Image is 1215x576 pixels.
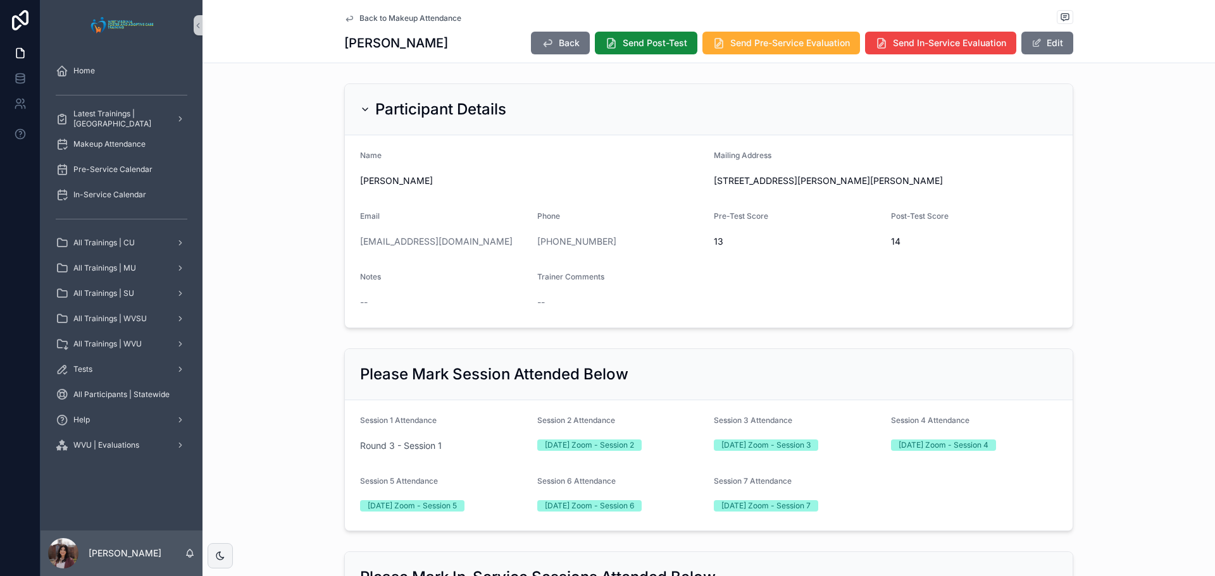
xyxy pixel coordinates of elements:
span: [STREET_ADDRESS][PERSON_NAME][PERSON_NAME] [714,175,1057,187]
div: [DATE] Zoom - Session 4 [899,439,988,451]
h2: Please Mark Session Attended Below [360,364,628,384]
span: -- [360,296,368,309]
span: Session 4 Attendance [891,415,969,425]
div: [DATE] Zoom - Session 6 [545,500,634,512]
span: Send Post-Test [623,37,687,49]
div: [DATE] Zoom - Session 7 [721,500,811,512]
span: All Trainings | WVSU [73,314,147,324]
button: Edit [1021,32,1073,54]
span: Home [73,66,95,76]
a: Tests [48,358,195,381]
span: Mailing Address [714,150,771,160]
a: All Trainings | SU [48,282,195,305]
span: Pre-Test Score [714,211,768,221]
span: Send Pre-Service Evaluation [730,37,850,49]
span: In-Service Calendar [73,190,146,200]
div: [DATE] Zoom - Session 3 [721,439,811,451]
span: WVU | Evaluations [73,440,139,450]
span: All Trainings | WVU [73,339,142,349]
a: Makeup Attendance [48,133,195,156]
button: Send Post-Test [595,32,697,54]
span: Session 1 Attendance [360,415,437,425]
a: All Trainings | WVSU [48,307,195,330]
a: [PHONE_NUMBER] [537,235,616,248]
span: Trainer Comments [537,272,604,281]
a: Pre-Service Calendar [48,158,195,181]
img: App logo [87,15,156,35]
a: [EMAIL_ADDRESS][DOMAIN_NAME] [360,235,513,248]
span: Session 7 Attendance [714,476,792,486]
a: All Trainings | MU [48,257,195,279]
span: Session 3 Attendance [714,415,792,425]
span: Send In-Service Evaluation [893,37,1006,49]
a: Round 3 - Session 1 [360,439,442,452]
span: Help [73,415,90,425]
span: Tests [73,364,92,374]
div: [DATE] Zoom - Session 2 [545,439,634,451]
span: Back to Makeup Attendance [359,13,461,23]
span: Phone [537,211,560,221]
a: Back to Makeup Attendance [344,13,461,23]
span: Makeup Attendance [73,139,146,149]
span: 14 [891,235,1058,248]
a: All Trainings | WVU [48,333,195,355]
span: All Trainings | MU [73,263,136,273]
div: [DATE] Zoom - Session 5 [368,500,457,512]
span: 13 [714,235,881,248]
span: [PERSON_NAME] [360,175,704,187]
span: Session 2 Attendance [537,415,615,425]
a: Latest Trainings | [GEOGRAPHIC_DATA] [48,107,195,130]
a: Home [48,59,195,82]
div: scrollable content [40,51,202,473]
span: All Trainings | SU [73,288,134,298]
a: All Trainings | CU [48,231,195,254]
a: Help [48,408,195,431]
span: Pre-Service Calendar [73,164,153,175]
p: [PERSON_NAME] [89,547,161,560]
span: Back [559,37,580,49]
h2: Participant Details [375,99,506,119]
h1: [PERSON_NAME] [344,34,448,52]
span: Post-Test Score [891,211,949,221]
a: All Participants | Statewide [48,383,195,406]
a: In-Service Calendar [48,183,195,206]
span: Notes [360,272,381,281]
span: All Trainings | CU [73,238,135,248]
span: Session 6 Attendance [537,476,616,486]
button: Send Pre-Service Evaluation [702,32,860,54]
span: -- [537,296,545,309]
button: Back [531,32,590,54]
span: Latest Trainings | [GEOGRAPHIC_DATA] [73,109,166,129]
a: WVU | Evaluations [48,434,195,457]
span: Email [360,211,380,221]
button: Send In-Service Evaluation [865,32,1016,54]
span: Name [360,150,382,160]
span: Session 5 Attendance [360,476,438,486]
span: All Participants | Statewide [73,389,170,400]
